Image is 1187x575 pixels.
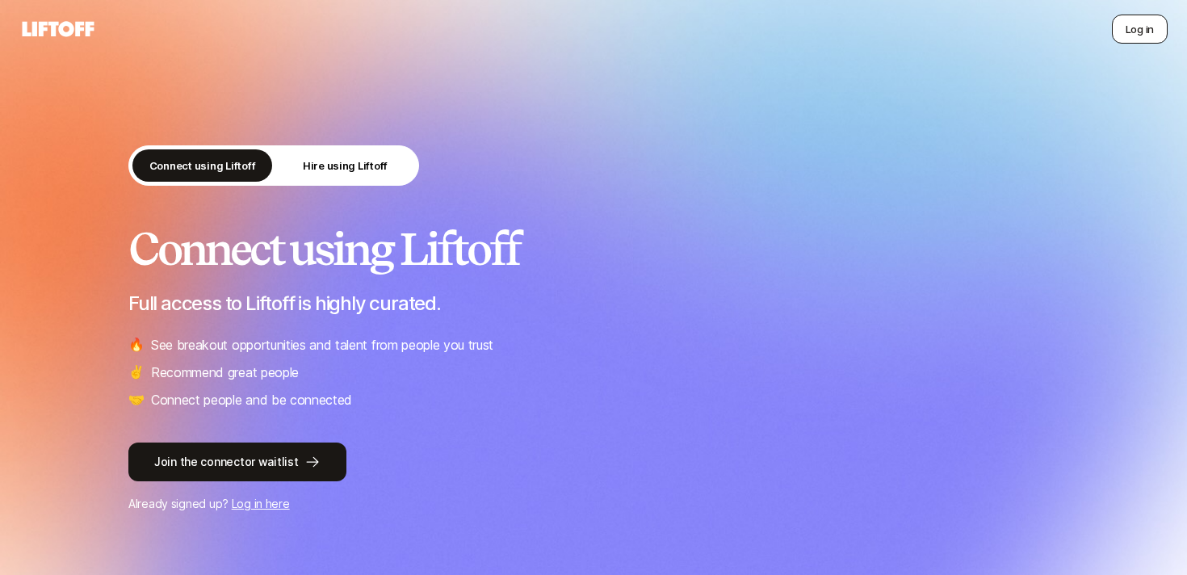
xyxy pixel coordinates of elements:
[128,292,1059,315] p: Full access to Liftoff is highly curated.
[128,334,145,355] span: 🔥
[1112,15,1168,44] button: Log in
[128,443,1059,481] a: Join the connector waitlist
[128,389,145,410] span: 🤝
[128,494,1059,514] p: Already signed up?
[128,225,1059,273] h2: Connect using Liftoff
[303,157,388,174] p: Hire using Liftoff
[128,362,145,383] span: ✌️
[151,389,352,410] p: Connect people and be connected
[151,362,299,383] p: Recommend great people
[232,497,290,510] a: Log in here
[151,334,493,355] p: See breakout opportunities and talent from people you trust
[128,443,346,481] button: Join the connector waitlist
[149,157,256,174] p: Connect using Liftoff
